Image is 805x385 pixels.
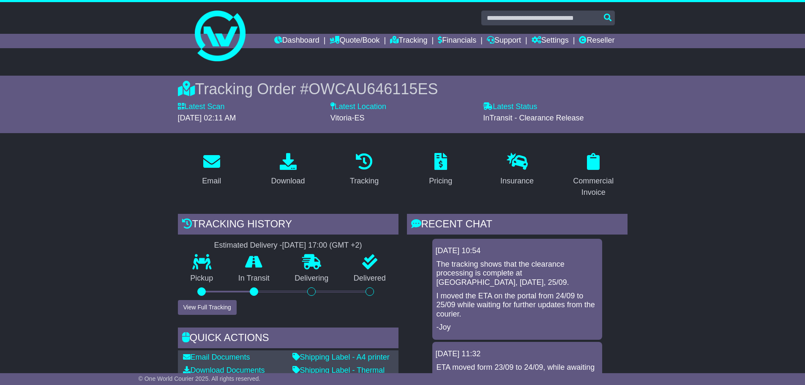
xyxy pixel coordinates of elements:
[178,241,398,250] div: Estimated Delivery -
[330,114,365,122] span: Vitoria-ES
[495,150,539,190] a: Insurance
[282,274,341,283] p: Delivering
[437,260,598,287] p: The tracking shows that the clearance processing is complete at [GEOGRAPHIC_DATA], [DATE], 25/09.
[438,34,476,48] a: Financials
[178,114,236,122] span: [DATE] 02:11 AM
[178,102,225,112] label: Latest Scan
[436,246,599,256] div: [DATE] 10:54
[139,375,261,382] span: © One World Courier 2025. All rights reserved.
[308,80,438,98] span: OWCAU646115ES
[274,34,319,48] a: Dashboard
[565,175,622,198] div: Commercial Invoice
[423,150,458,190] a: Pricing
[483,102,537,112] label: Latest Status
[178,274,226,283] p: Pickup
[196,150,226,190] a: Email
[390,34,427,48] a: Tracking
[341,274,398,283] p: Delivered
[487,34,521,48] a: Support
[271,175,305,187] div: Download
[178,80,628,98] div: Tracking Order #
[183,353,250,361] a: Email Documents
[437,363,598,381] p: ETA moved form 23/09 to 24/09, while awaiting resolution.
[429,175,452,187] div: Pricing
[483,114,584,122] span: InTransit - Clearance Release
[178,328,398,350] div: Quick Actions
[436,350,599,359] div: [DATE] 11:32
[178,214,398,237] div: Tracking history
[183,366,265,374] a: Download Documents
[292,353,390,361] a: Shipping Label - A4 printer
[226,274,282,283] p: In Transit
[559,150,628,201] a: Commercial Invoice
[265,150,310,190] a: Download
[330,34,379,48] a: Quote/Book
[350,175,379,187] div: Tracking
[282,241,362,250] div: [DATE] 17:00 (GMT +2)
[178,300,237,315] button: View Full Tracking
[437,292,598,319] p: I moved the ETA on the portal from 24/09 to 25/09 while waiting for further updates from the cour...
[579,34,614,48] a: Reseller
[330,102,386,112] label: Latest Location
[437,323,598,332] p: -Joy
[292,366,385,384] a: Shipping Label - Thermal printer
[532,34,569,48] a: Settings
[407,214,628,237] div: RECENT CHAT
[500,175,534,187] div: Insurance
[344,150,384,190] a: Tracking
[202,175,221,187] div: Email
